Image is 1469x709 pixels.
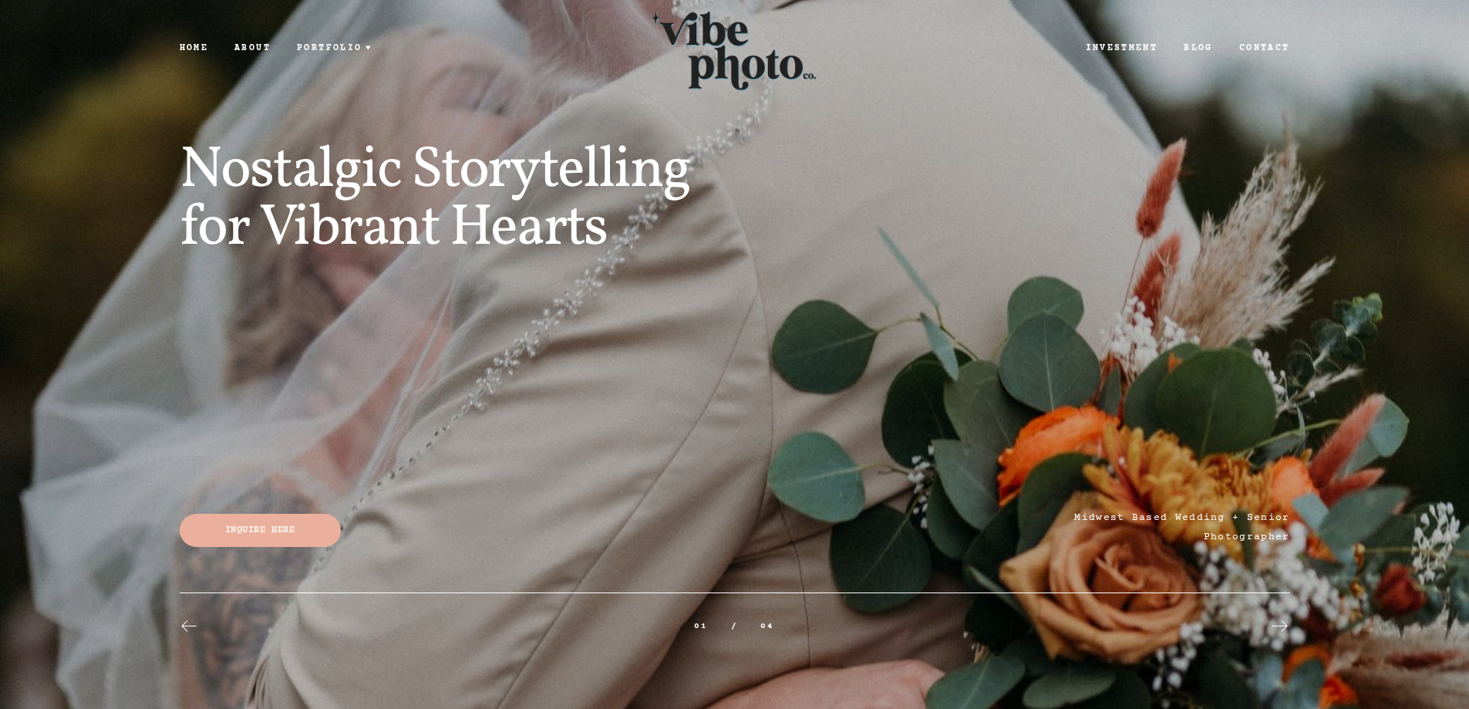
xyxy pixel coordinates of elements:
[284,42,386,55] a: Portfolio
[166,42,221,55] a: Home
[450,201,608,258] span: Hearts
[180,514,341,547] a: Inquire here
[652,6,816,91] img: Vibe Photo Co.
[411,143,690,201] span: Storytelling
[1171,42,1226,55] a: Blog
[1226,42,1303,55] a: Contact
[760,621,774,631] span: 04
[694,621,708,631] span: 01
[1073,42,1171,55] a: Investment
[297,44,362,53] span: Portfolio
[225,525,295,535] span: Inquire here
[731,621,738,631] span: /
[221,42,284,55] a: About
